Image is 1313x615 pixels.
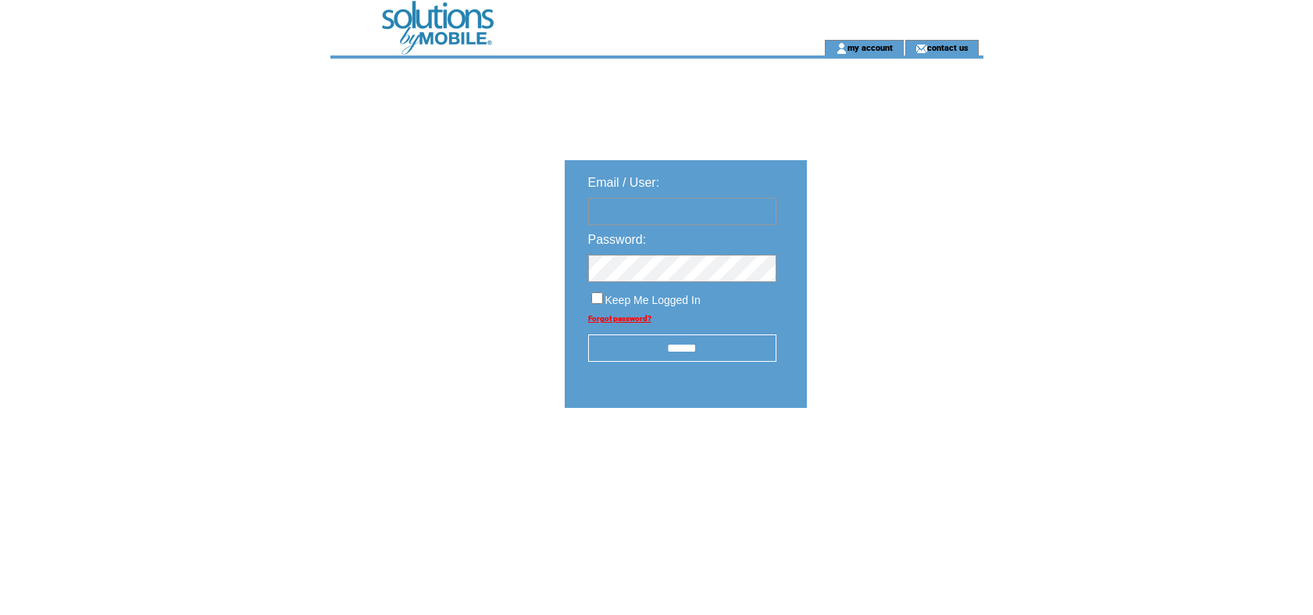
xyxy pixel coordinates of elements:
[588,176,660,189] span: Email / User:
[836,42,847,55] img: account_icon.gif;jsessionid=4FD3432DB11276BEBB2A139E7038F076
[847,42,893,52] a: my account
[588,314,651,323] a: Forgot password?
[852,447,930,467] img: transparent.png;jsessionid=4FD3432DB11276BEBB2A139E7038F076
[588,233,647,246] span: Password:
[915,42,927,55] img: contact_us_icon.gif;jsessionid=4FD3432DB11276BEBB2A139E7038F076
[605,294,701,306] span: Keep Me Logged In
[927,42,969,52] a: contact us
